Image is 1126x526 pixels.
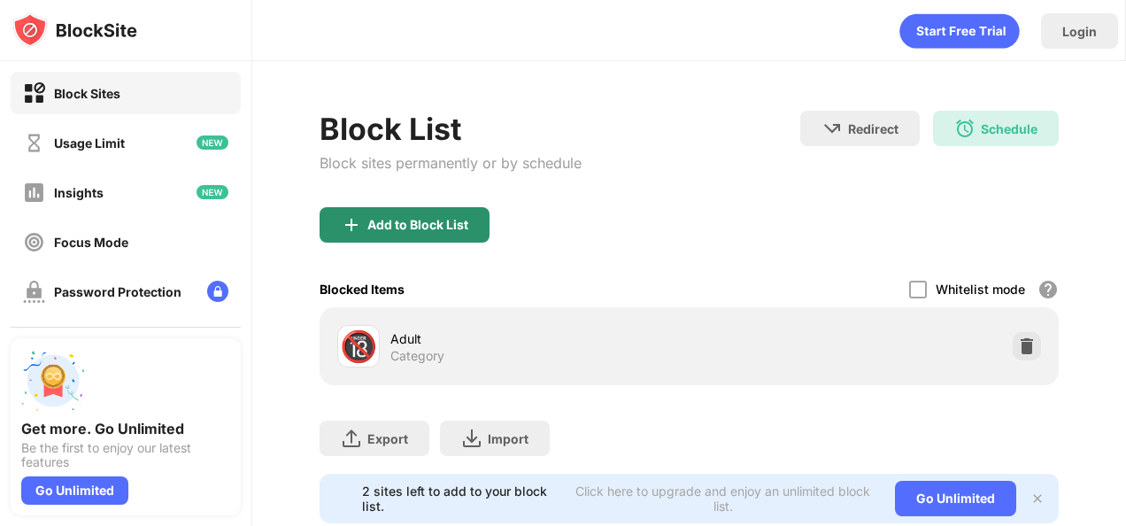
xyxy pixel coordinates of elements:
div: Whitelist mode [936,282,1025,297]
div: Click here to upgrade and enjoy an unlimited block list. [573,483,874,514]
img: logo-blocksite.svg [12,12,137,48]
div: 🔞 [340,329,377,365]
div: Usage Limit [54,135,125,151]
img: new-icon.svg [197,185,228,199]
div: Block sites permanently or by schedule [320,154,582,172]
div: Schedule [981,121,1037,136]
img: password-protection-off.svg [23,281,45,303]
div: Insights [54,185,104,200]
img: new-icon.svg [197,135,228,150]
div: Block Sites [54,86,120,101]
div: Add to Block List [367,218,468,232]
div: Redirect [848,121,898,136]
div: Category [390,348,444,364]
img: insights-off.svg [23,182,45,204]
img: time-usage-off.svg [23,132,45,154]
img: focus-off.svg [23,231,45,253]
div: Go Unlimited [21,476,128,505]
div: Block List [320,111,582,147]
img: x-button.svg [1030,491,1045,506]
div: Login [1062,24,1097,39]
div: Password Protection [54,284,181,299]
img: lock-menu.svg [207,281,228,302]
div: Export [367,431,408,446]
div: Adult [390,329,689,348]
div: 2 sites left to add to your block list. [362,483,561,514]
div: Blocked Items [320,282,405,297]
div: Import [488,431,528,446]
div: Be the first to enjoy our latest features [21,441,230,469]
div: Go Unlimited [895,481,1016,516]
img: block-on.svg [23,82,45,104]
div: Focus Mode [54,235,128,250]
div: animation [899,13,1020,49]
img: push-unlimited.svg [21,349,85,413]
div: Get more. Go Unlimited [21,420,230,437]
